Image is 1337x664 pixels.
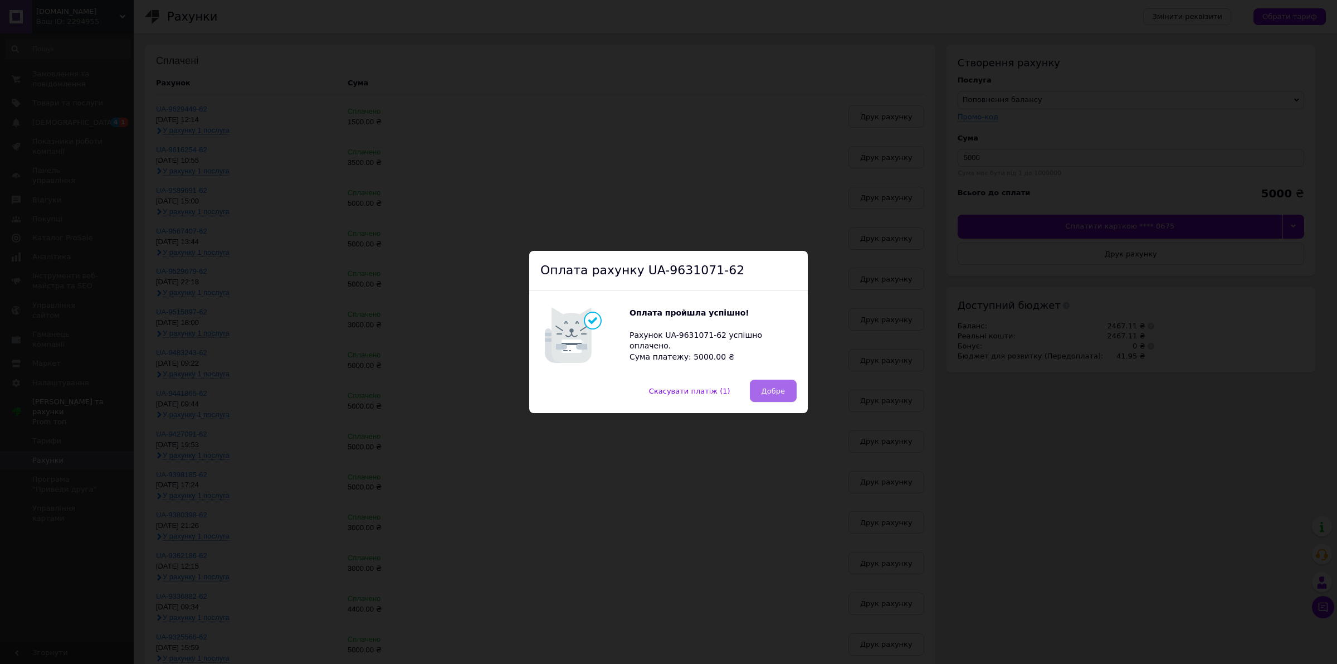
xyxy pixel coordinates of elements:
[630,308,749,317] b: Оплата пройшла успішно!
[637,380,742,402] button: Скасувати платіж (1)
[762,387,785,395] span: Добре
[630,308,797,362] div: Рахунок UA-9631071-62 успішно оплачено. Сума платежу: 5000.00 ₴
[649,387,730,395] span: Скасувати платіж (1)
[529,251,808,291] div: Оплата рахунку UA-9631071-62
[540,302,630,369] img: Котик говорить Оплата пройшла успішно!
[750,380,797,402] button: Добре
